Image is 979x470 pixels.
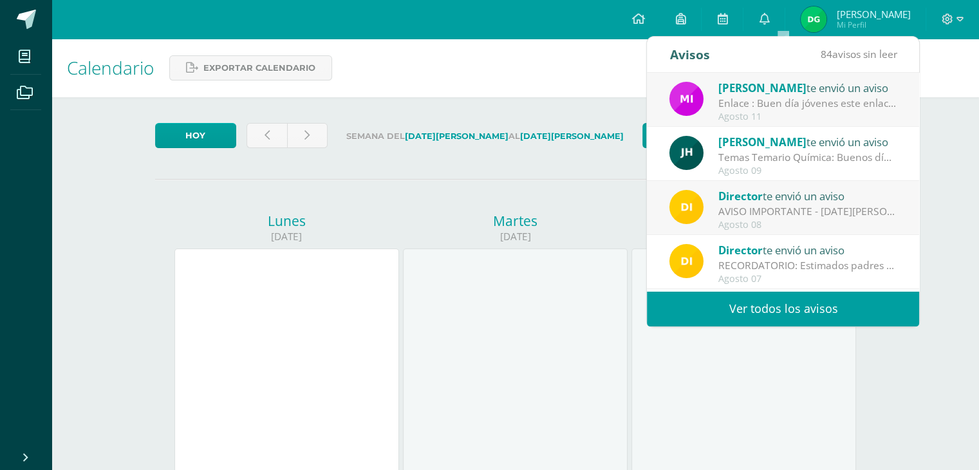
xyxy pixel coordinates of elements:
span: Exportar calendario [203,56,315,80]
div: Avisos [669,37,709,72]
img: e71b507b6b1ebf6fbe7886fc31de659d.png [669,82,704,116]
span: Calendario [67,55,154,80]
span: [PERSON_NAME] [718,80,807,95]
div: te envió un aviso [718,241,897,258]
div: Lunes [174,212,399,230]
div: Miércoles [631,212,856,230]
span: Director [718,189,763,203]
div: Enlace : Buen día jóvenes este enlace usáremos de forma general en todas las clases virtuales 5to... [718,96,897,111]
a: Hoy [155,123,236,148]
div: RECORDATORIO: Estimados padres de familia y/o encargados. Compartimos información a tomar en cuen... [718,258,897,273]
a: Exportar calendario [169,55,332,80]
label: Semana del al [338,123,632,149]
div: [DATE] [174,230,399,243]
div: te envió un aviso [718,79,897,96]
span: 84 [820,47,832,61]
img: f0b35651ae50ff9c693c4cbd3f40c4bb.png [669,190,704,224]
span: avisos sin leer [820,47,897,61]
strong: [DATE][PERSON_NAME] [520,131,624,141]
div: te envió un aviso [718,133,897,150]
span: Mi Perfil [836,19,910,30]
div: Agosto 07 [718,274,897,285]
div: Martes [403,212,628,230]
div: [DATE] [631,230,856,243]
a: Ver todos los avisos [647,291,919,326]
div: AVISO IMPORTANTE - LUNES 11 DE AGOSTO: Estimados padres de familia y/o encargados: Les informamos... [718,204,897,219]
img: f0b35651ae50ff9c693c4cbd3f40c4bb.png [669,244,704,278]
div: Temas Temario Química: Buenos días Estimados jóvenes Un gusto saludarles. Adjunto envío los temas... [718,150,897,165]
div: [DATE] [403,230,628,243]
div: Agosto 09 [718,165,897,176]
img: 2f952caa3f07b7df01ee2ceb26827530.png [669,136,704,170]
span: [PERSON_NAME] [718,135,807,149]
img: b3b98cb406476e806971b05b809a08ff.png [801,6,826,32]
div: te envió un aviso [718,187,897,204]
div: Agosto 11 [718,111,897,122]
span: [PERSON_NAME] [836,8,910,21]
div: Agosto 08 [718,220,897,230]
a: Semana [642,123,759,148]
strong: [DATE][PERSON_NAME] [405,131,508,141]
span: Director [718,243,763,258]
